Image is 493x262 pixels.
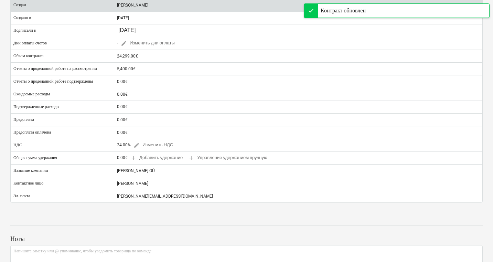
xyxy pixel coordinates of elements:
p: Создан [13,2,26,8]
p: 0.00€ [117,104,128,110]
p: Эл. почта [13,193,30,199]
div: 0.00€ [114,127,482,138]
button: Изменить НДС [131,140,176,150]
div: 0.00€ [114,89,482,100]
div: 24.00% [117,140,176,150]
div: [PERSON_NAME] [114,178,482,189]
div: 5,400.00€ [114,63,482,74]
div: Контракт обновлен [321,7,366,15]
p: Предоплата [13,117,34,123]
div: [PERSON_NAME][EMAIL_ADDRESS][DOMAIN_NAME] [114,191,482,202]
div: 24,299.00€ [114,51,482,62]
span: edit [121,40,127,46]
span: edit [133,142,140,148]
button: Добавить удержание [128,153,185,163]
span: add [130,155,137,161]
p: Отчеты о проделанной работе на рассмотрении [13,66,97,72]
span: Изменить НДС [133,141,173,149]
p: Ожидаемые расходы [13,91,50,97]
span: Управление удержанием вручную [188,154,267,162]
div: [DATE] [114,12,482,23]
div: - [117,38,178,49]
div: [PERSON_NAME] OÜ [114,165,482,176]
p: Подписали в [13,28,36,33]
p: Предоплата оплачена [13,129,51,135]
input: + Изменить [117,26,149,35]
p: Отчеты о проделанной работе подтверждены [13,78,93,84]
p: Объем контракта [13,53,43,59]
span: add [188,155,194,161]
p: Дни оплаты счетов [13,40,47,46]
p: Общая сумма удержания [13,155,57,161]
span: Изменить дни оплаты [121,39,175,47]
p: Создано в [13,15,31,21]
div: 0.00€ [114,76,482,87]
button: Изменить дни оплаты [118,38,178,49]
p: Название компании [13,168,48,174]
p: Подтвержденные расходы [13,104,59,110]
button: Управление удержанием вручную [185,153,270,163]
p: Контактное лицо [13,180,43,186]
div: 0.00€ [117,153,270,163]
span: Добавить удержание [130,154,183,162]
div: 0.00€ [114,114,482,125]
p: НДС [13,142,22,148]
p: Ноты [10,235,483,243]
